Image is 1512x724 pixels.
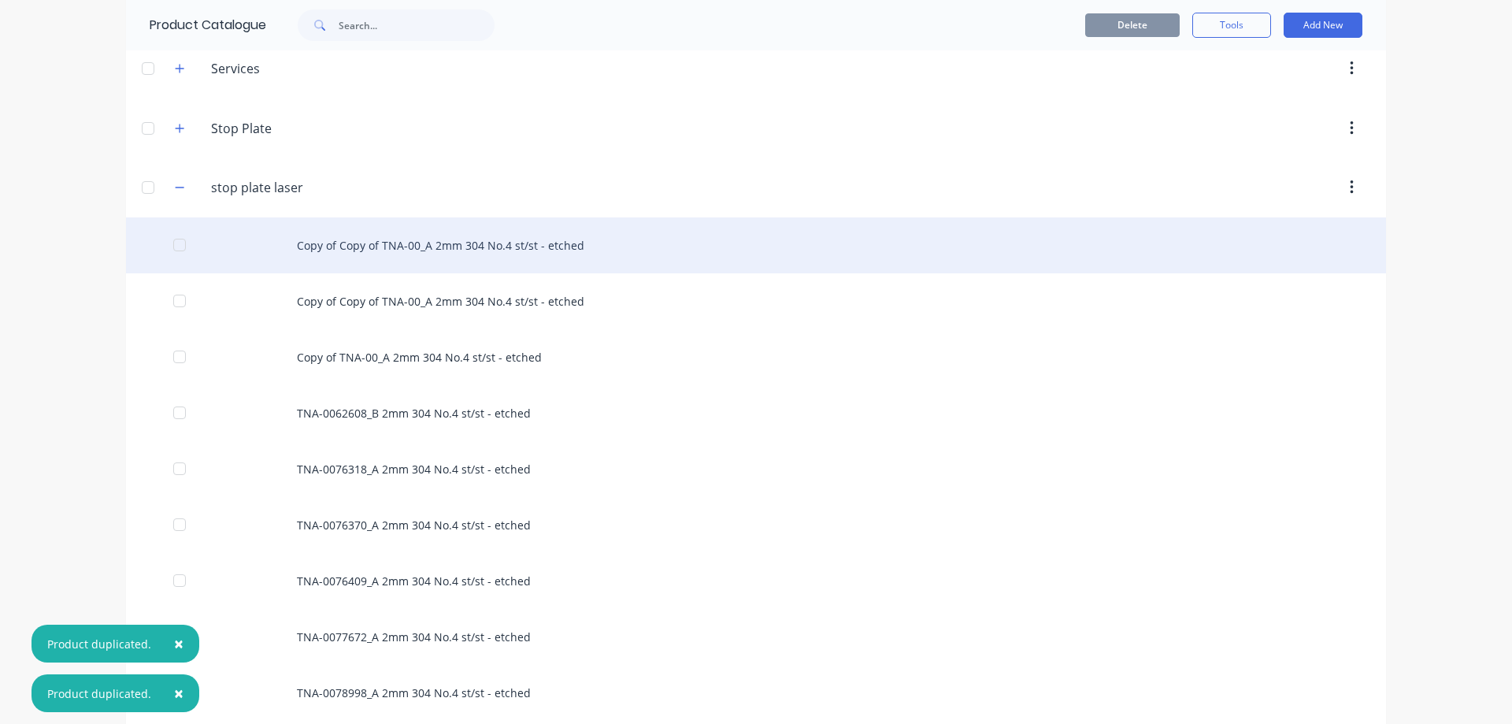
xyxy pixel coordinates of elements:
div: Product duplicated. [47,636,151,652]
span: × [174,682,183,704]
div: TNA-0078998_A 2mm 304 No.4 st/st - etched [126,665,1386,721]
div: Copy of TNA-00_A 2mm 304 No.4 st/st - etched [126,329,1386,385]
div: Copy of Copy of TNA-00_A 2mm 304 No.4 st/st - etched [126,217,1386,273]
button: Add New [1284,13,1362,38]
button: Delete [1085,13,1180,37]
div: TNA-0076409_A 2mm 304 No.4 st/st - etched [126,553,1386,609]
input: Enter category name [211,119,398,138]
span: × [174,633,183,655]
button: Close [158,625,199,663]
button: Tools [1192,13,1271,38]
input: Enter category name [211,178,398,197]
input: Enter category name [211,59,398,78]
div: TNA-0077672_A 2mm 304 No.4 st/st - etched [126,609,1386,665]
input: Search... [339,9,495,41]
button: Close [158,674,199,712]
div: TNA-0076370_A 2mm 304 No.4 st/st - etched [126,497,1386,553]
div: Product duplicated. [47,685,151,702]
div: Copy of Copy of TNA-00_A 2mm 304 No.4 st/st - etched [126,273,1386,329]
div: TNA-0076318_A 2mm 304 No.4 st/st - etched [126,441,1386,497]
div: TNA-0062608_B 2mm 304 No.4 st/st - etched [126,385,1386,441]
